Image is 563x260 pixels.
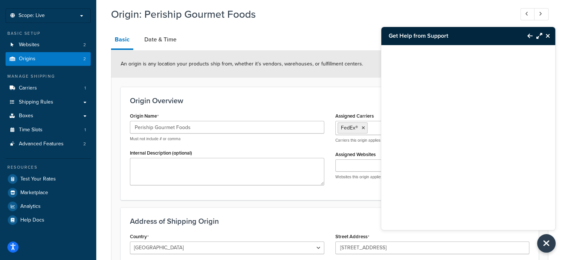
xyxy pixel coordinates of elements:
[335,152,376,157] label: Assigned Websites
[130,113,159,119] label: Origin Name
[19,85,37,91] span: Carriers
[130,234,149,240] label: Country
[19,56,36,62] span: Origins
[6,95,91,109] a: Shipping Rules
[20,217,44,223] span: Help Docs
[19,99,53,105] span: Shipping Rules
[533,27,542,44] button: Maximize Resource Center
[335,138,530,143] p: Carriers this origin applies to
[83,42,86,48] span: 2
[335,174,530,180] p: Websites this origin applies to
[130,136,324,142] p: Must not include # or comma
[121,60,363,68] span: An origin is any location your products ship from, whether it’s vendors, warehouses, or fulfillme...
[6,137,91,151] li: Advanced Features
[130,97,529,105] h3: Origin Overview
[6,81,91,95] li: Carriers
[520,8,535,20] a: Previous Record
[83,56,86,62] span: 2
[19,127,43,133] span: Time Slots
[6,30,91,37] div: Basic Setup
[141,31,180,48] a: Date & Time
[6,73,91,80] div: Manage Shipping
[6,38,91,52] a: Websites2
[534,8,549,20] a: Next Record
[381,27,520,45] h3: Get Help from Support
[6,186,91,199] a: Marketplace
[111,31,133,50] a: Basic
[6,200,91,213] a: Analytics
[83,141,86,147] span: 2
[542,31,555,40] button: Close Resource Center
[130,150,192,156] label: Internal Description (optional)
[6,164,91,170] div: Resources
[130,217,529,225] h3: Address of Shipping Origin
[20,190,48,196] span: Marketplace
[19,13,45,19] span: Scope: Live
[19,42,40,48] span: Websites
[6,52,91,66] li: Origins
[335,113,374,119] label: Assigned Carriers
[6,123,91,137] li: Time Slots
[19,141,64,147] span: Advanced Features
[537,234,556,253] button: Close Resource Center
[6,52,91,66] a: Origins2
[520,27,533,44] button: Back to Resource Center
[335,234,369,240] label: Street Address
[20,203,41,210] span: Analytics
[19,113,33,119] span: Boxes
[6,123,91,137] a: Time Slots1
[84,127,86,133] span: 1
[6,38,91,52] li: Websites
[341,124,358,132] span: FedEx®
[381,45,555,230] iframe: Chat Widget
[6,213,91,227] a: Help Docs
[84,85,86,91] span: 1
[6,172,91,186] a: Test Your Rates
[20,176,56,182] span: Test Your Rates
[6,81,91,95] a: Carriers1
[6,137,91,151] a: Advanced Features2
[111,7,507,21] h1: Origin: Periship Gourmet Foods
[6,109,91,123] a: Boxes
